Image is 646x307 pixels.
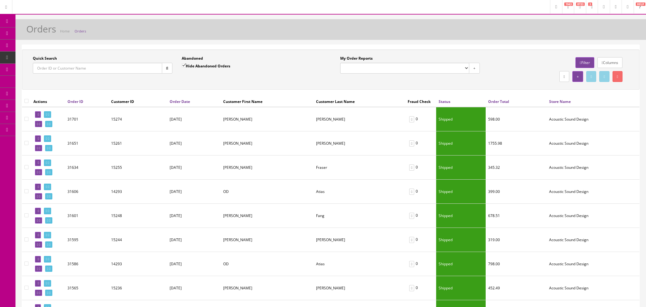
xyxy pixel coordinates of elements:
td: RIVERA [314,107,405,131]
input: Order ID or Customer Name [33,63,162,74]
label: Hide Abandoned Orders [182,63,230,69]
td: 0 [405,204,436,228]
span: 3 [588,2,592,6]
td: 0 [405,131,436,156]
td: 0 [405,180,436,204]
label: My Order Reports [340,56,373,61]
td: 31634 [65,156,109,180]
td: 0 [405,252,436,276]
td: Fong [314,131,405,156]
td: Acoustic Sound Design [547,252,639,276]
td: 452.49 [486,276,547,300]
td: [DATE] [167,228,221,252]
td: 31651 [65,131,109,156]
td: Acoustic Sound Design [547,107,639,131]
td: Acoustic Sound Design [547,228,639,252]
td: Acoustic Sound Design [547,180,639,204]
td: [DATE] [167,252,221,276]
td: 15255 [109,156,167,180]
td: Shipped [436,180,486,204]
th: Customer First Name [221,96,314,107]
td: [DATE] [167,180,221,204]
td: Doug [221,156,314,180]
td: 0 [405,276,436,300]
a: Store Name [549,99,571,104]
td: Geoffrey [221,204,314,228]
td: Acoustic Sound Design [547,276,639,300]
a: Filter [575,57,594,68]
td: 0 [405,228,436,252]
td: Gregg [221,228,314,252]
td: 31595 [65,228,109,252]
th: Fraud Check [405,96,436,107]
span: 1943 [564,2,573,6]
td: 14293 [109,252,167,276]
td: Shipped [436,204,486,228]
td: Derek [221,131,314,156]
td: [DATE] [167,156,221,180]
td: 1755.98 [486,131,547,156]
td: [DATE] [167,204,221,228]
td: Shipped [436,156,486,180]
td: Acoustic Sound Design [547,131,639,156]
a: Home [60,29,70,33]
label: Quick Search [33,56,57,61]
input: Hide Abandoned Orders [182,63,186,67]
th: Customer ID [109,96,167,107]
td: 31701 [65,107,109,131]
td: 14293 [109,180,167,204]
td: Shipped [436,228,486,252]
td: 598.00 [486,107,547,131]
td: Atias [314,180,405,204]
label: Abandoned [182,56,203,61]
td: 31586 [65,252,109,276]
td: Shipped [436,107,486,131]
td: [DATE] [167,276,221,300]
td: 399.00 [486,180,547,204]
td: 15236 [109,276,167,300]
td: Shapiro [314,276,405,300]
td: 31565 [65,276,109,300]
td: 15261 [109,131,167,156]
td: JESSE [221,107,314,131]
span: 8723 [576,2,585,6]
a: Order Total [488,99,509,104]
td: Fang [314,204,405,228]
a: Orders [75,29,86,33]
td: 798.00 [486,252,547,276]
td: Bauman [314,228,405,252]
a: Status [439,99,450,104]
td: Fraser [314,156,405,180]
th: Customer Last Name [314,96,405,107]
td: [DATE] [167,107,221,131]
td: OD [221,252,314,276]
td: 0 [405,156,436,180]
span: HELP [636,2,645,6]
a: Order ID [67,99,83,104]
td: Acoustic Sound Design [547,204,639,228]
td: Shipped [436,276,486,300]
td: 319.00 [486,228,547,252]
td: 678.51 [486,204,547,228]
td: 15248 [109,204,167,228]
td: Shipped [436,252,486,276]
h1: Orders [26,24,56,34]
td: [DATE] [167,131,221,156]
td: Atias [314,252,405,276]
a: Order Date [170,99,190,104]
th: Actions [31,96,65,107]
td: 15274 [109,107,167,131]
td: Shipped [436,131,486,156]
td: 31606 [65,180,109,204]
td: Todd [221,276,314,300]
td: 0 [405,107,436,131]
td: Acoustic Sound Design [547,156,639,180]
td: 345.32 [486,156,547,180]
td: 31601 [65,204,109,228]
td: OD [221,180,314,204]
a: Columns [597,57,622,68]
td: 15244 [109,228,167,252]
